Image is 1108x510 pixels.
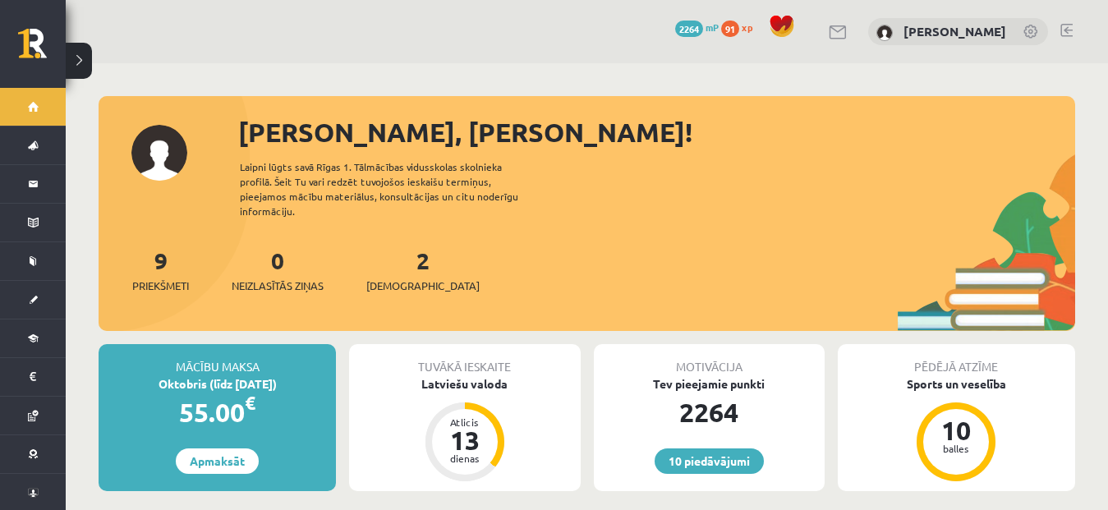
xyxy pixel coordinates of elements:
span: 2264 [675,21,703,37]
div: Tev pieejamie punkti [594,375,825,393]
span: 91 [721,21,739,37]
span: mP [706,21,719,34]
div: balles [931,443,981,453]
a: 91 xp [721,21,761,34]
div: Mācību maksa [99,344,336,375]
div: dienas [440,453,490,463]
div: 2264 [594,393,825,432]
span: Priekšmeti [132,278,189,294]
a: Sports un veselība 10 balles [838,375,1075,484]
a: 9Priekšmeti [132,246,189,294]
div: Pēdējā atzīme [838,344,1075,375]
div: Motivācija [594,344,825,375]
div: 55.00 [99,393,336,432]
a: [PERSON_NAME] [903,23,1006,39]
span: € [245,391,255,415]
a: 2264 mP [675,21,719,34]
span: xp [742,21,752,34]
div: [PERSON_NAME], [PERSON_NAME]! [238,113,1075,152]
div: Atlicis [440,417,490,427]
div: 10 [931,417,981,443]
span: [DEMOGRAPHIC_DATA] [366,278,480,294]
div: 13 [440,427,490,453]
a: 10 piedāvājumi [655,448,764,474]
div: Tuvākā ieskaite [349,344,580,375]
div: Oktobris (līdz [DATE]) [99,375,336,393]
a: Latviešu valoda Atlicis 13 dienas [349,375,580,484]
div: Latviešu valoda [349,375,580,393]
a: Rīgas 1. Tālmācības vidusskola [18,29,66,70]
a: 0Neizlasītās ziņas [232,246,324,294]
a: 2[DEMOGRAPHIC_DATA] [366,246,480,294]
img: Linda Zemīte [876,25,893,41]
div: Sports un veselība [838,375,1075,393]
span: Neizlasītās ziņas [232,278,324,294]
a: Apmaksāt [176,448,259,474]
div: Laipni lūgts savā Rīgas 1. Tālmācības vidusskolas skolnieka profilā. Šeit Tu vari redzēt tuvojošo... [240,159,547,218]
